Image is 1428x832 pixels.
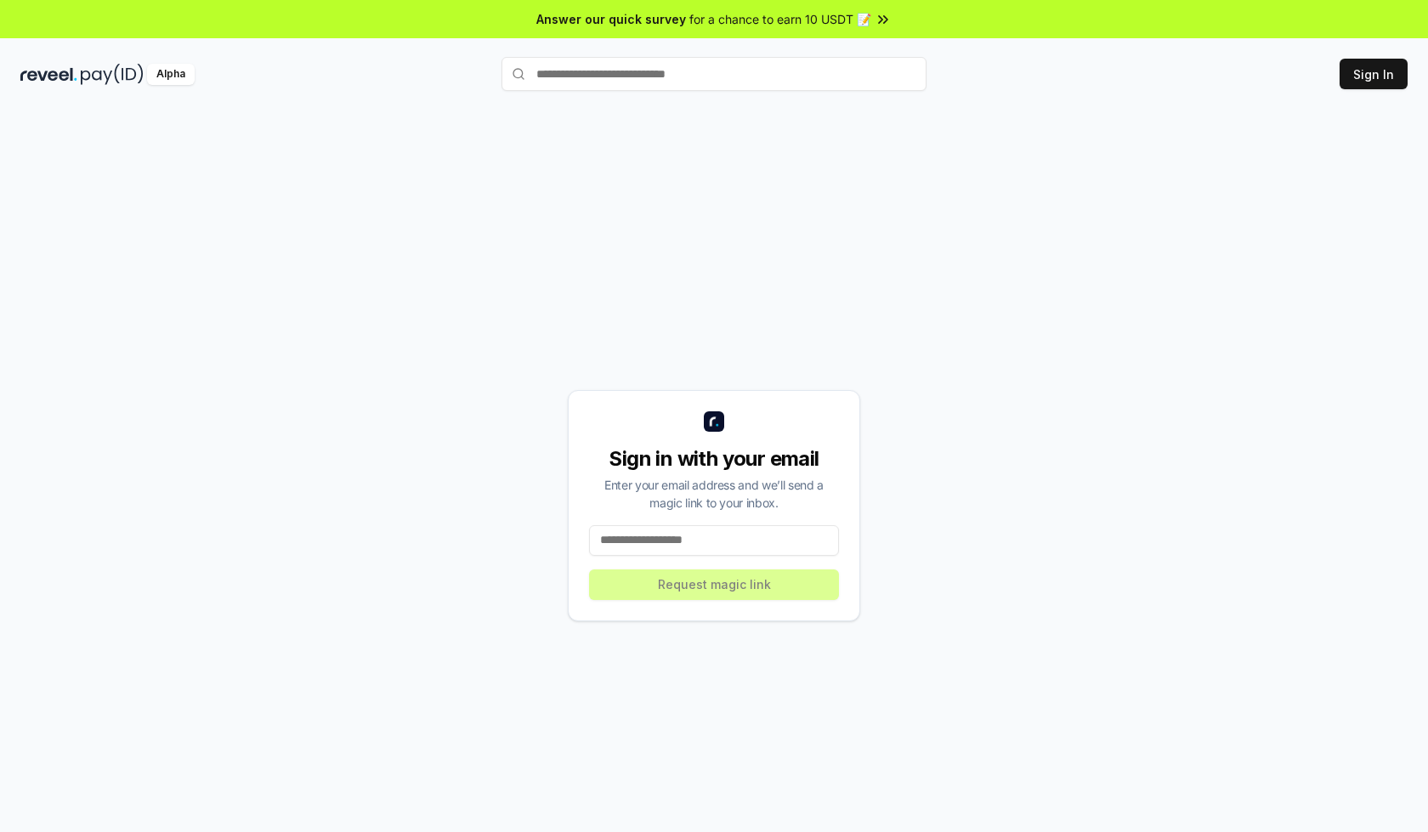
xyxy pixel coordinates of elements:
[1340,59,1408,89] button: Sign In
[589,476,839,512] div: Enter your email address and we’ll send a magic link to your inbox.
[147,64,195,85] div: Alpha
[689,10,871,28] span: for a chance to earn 10 USDT 📝
[81,64,144,85] img: pay_id
[589,445,839,473] div: Sign in with your email
[704,411,724,432] img: logo_small
[20,64,77,85] img: reveel_dark
[536,10,686,28] span: Answer our quick survey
